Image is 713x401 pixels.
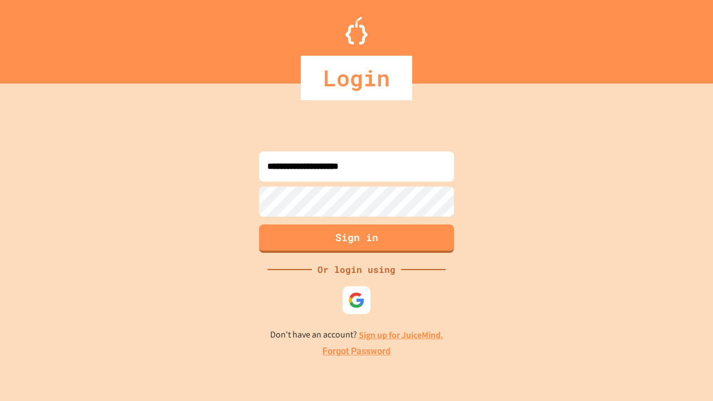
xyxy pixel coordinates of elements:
img: google-icon.svg [348,292,365,309]
iframe: chat widget [621,308,702,355]
a: Sign up for JuiceMind. [359,329,443,341]
a: Forgot Password [323,345,390,358]
p: Don't have an account? [270,328,443,342]
div: Login [301,56,412,100]
iframe: chat widget [666,356,702,390]
img: Logo.svg [345,17,368,45]
button: Sign in [259,224,454,253]
div: Or login using [312,263,401,276]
